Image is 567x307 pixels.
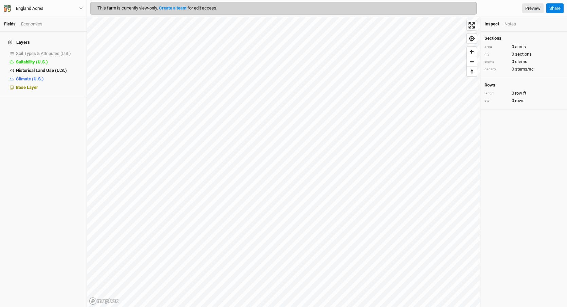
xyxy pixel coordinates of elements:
[16,68,83,73] div: Historical Land Use (U.S.)
[484,98,563,104] div: 0
[515,59,527,65] span: stems
[484,90,563,96] div: 0
[484,59,563,65] div: 0
[484,82,563,88] h4: Rows
[546,3,564,14] button: Share
[467,57,477,66] button: Zoom out
[3,5,83,12] button: England Acres
[467,66,477,76] button: Reset bearing to north
[484,52,508,57] div: qty
[467,47,477,57] button: Zoom in
[515,51,532,57] span: sections
[159,5,186,11] a: Create a team
[484,91,508,96] div: length
[16,5,43,12] div: England Acres
[484,36,563,41] h4: Sections
[16,76,44,81] span: Climate (U.S.)
[484,98,508,103] div: qty
[484,59,508,64] div: stems
[484,66,563,72] div: 0
[484,44,508,50] div: area
[16,59,48,64] span: Suitability (U.S.)
[467,34,477,43] button: Find my location
[484,51,563,57] div: 0
[16,85,83,90] div: Base Layer
[89,297,119,305] a: Mapbox logo
[16,51,83,56] div: Soil Types & Attributes (U.S.)
[16,68,67,73] span: Historical Land Use (U.S.)
[515,66,534,72] span: stems/ac
[484,44,563,50] div: 0
[4,36,83,49] h4: Layers
[467,20,477,30] button: Enter fullscreen
[16,51,71,56] span: Soil Types & Attributes (U.S.)
[484,21,499,27] div: Inspect
[187,5,217,11] span: for edit access.
[87,17,480,307] canvas: Map
[16,85,38,90] span: Base Layer
[21,21,42,27] div: Economics
[16,76,83,82] div: Climate (U.S.)
[522,3,544,14] a: Preview
[515,90,526,96] span: row ft
[515,44,526,50] span: acres
[505,21,516,27] div: Notes
[97,5,217,11] span: This farm is currently view-only.
[16,59,83,65] div: Suitability (U.S.)
[484,67,508,72] div: density
[4,21,16,26] a: Fields
[515,98,525,104] span: rows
